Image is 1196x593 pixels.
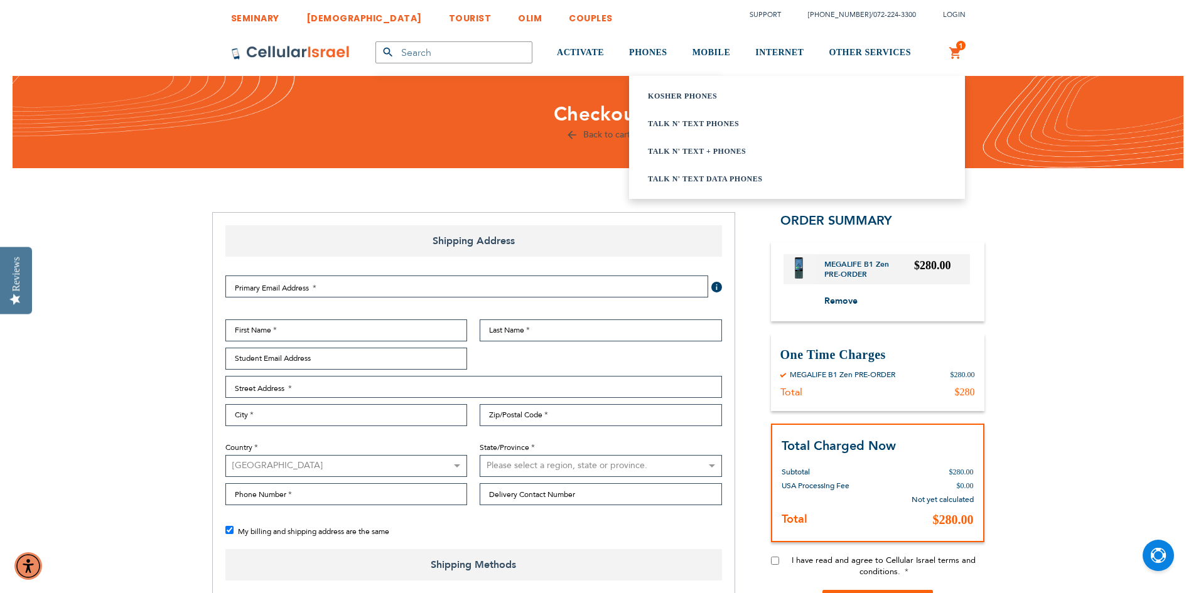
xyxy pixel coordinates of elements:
span: My billing and shipping address are the same [238,526,389,537]
span: INTERNET [755,48,804,57]
span: $280.00 [914,259,951,272]
span: USA Processing Fee [782,481,849,491]
div: Accessibility Menu [14,552,42,580]
a: Kosher Phones [648,90,915,102]
a: 072-224-3300 [873,10,916,19]
span: 1 [959,41,963,51]
a: [DEMOGRAPHIC_DATA] [306,3,422,26]
span: Login [943,10,966,19]
span: ACTIVATE [557,48,604,57]
span: OTHER SERVICES [829,48,911,57]
div: MEGALIFE B1 Zen PRE-ORDER [790,370,895,380]
a: ACTIVATE [557,29,604,77]
img: MEGALIFE B1 Zen PRE-ORDER [795,257,804,279]
span: I have read and agree to Cellular Israel terms and conditions. [792,555,976,577]
div: Total [780,386,802,398]
span: PHONES [629,48,667,57]
span: Remove [824,295,858,307]
a: INTERNET [755,29,804,77]
a: MEGALIFE B1 Zen PRE-ORDER [824,259,915,279]
span: Shipping Address [225,225,722,257]
span: Not yet calculated [912,494,974,505]
strong: Total Charged Now [782,437,896,454]
a: OLIM [518,3,542,26]
input: Search [375,41,532,63]
a: MOBILE [692,29,731,77]
span: MOBILE [692,48,731,57]
a: TOURIST [449,3,492,26]
span: $280.00 [933,513,974,526]
a: OTHER SERVICES [829,29,911,77]
div: $280 [955,386,975,398]
li: / [795,6,916,24]
span: Checkout [554,101,643,127]
div: Reviews [11,257,22,291]
a: Back to cart [566,129,630,141]
div: $280.00 [951,370,975,380]
a: SEMINARY [231,3,279,26]
a: Talk n' Text + Phones [648,145,915,158]
a: Support [750,10,781,19]
span: Shipping Methods [225,549,722,580]
th: Subtotal [782,456,880,479]
span: $0.00 [957,481,974,490]
img: Cellular Israel Logo [231,45,350,60]
a: 1 [949,46,962,61]
a: Talk n' Text Data Phones [648,173,915,185]
a: Talk n' Text Phones [648,117,915,130]
a: [PHONE_NUMBER] [808,10,871,19]
a: COUPLES [569,3,613,26]
a: PHONES [629,29,667,77]
strong: Total [782,511,807,527]
span: $280.00 [949,467,974,476]
h3: One Time Charges [780,346,975,363]
span: Order Summary [780,212,892,229]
